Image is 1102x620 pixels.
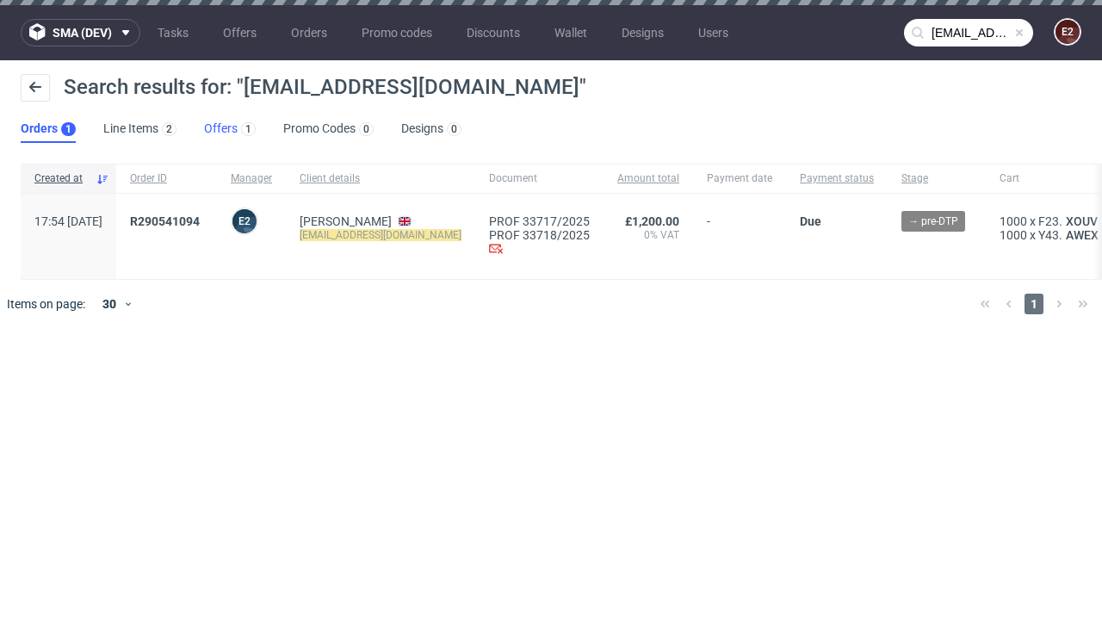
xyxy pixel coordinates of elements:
[489,228,590,242] a: PROF 33718/2025
[707,171,772,186] span: Payment date
[103,115,176,143] a: Line Items2
[34,214,102,228] span: 17:54 [DATE]
[800,214,821,228] span: Due
[617,171,679,186] span: Amount total
[300,171,461,186] span: Client details
[21,115,76,143] a: Orders1
[451,123,457,135] div: 0
[130,214,200,228] span: R290541094
[1056,20,1080,44] figcaption: e2
[544,19,597,46] a: Wallet
[1062,214,1101,228] a: XOUV
[245,123,251,135] div: 1
[351,19,443,46] a: Promo codes
[688,19,739,46] a: Users
[53,27,112,39] span: sma (dev)
[707,214,772,258] span: -
[1000,214,1027,228] span: 1000
[92,292,123,316] div: 30
[800,171,874,186] span: Payment status
[1000,228,1027,242] span: 1000
[130,171,203,186] span: Order ID
[901,171,972,186] span: Stage
[231,171,272,186] span: Manager
[908,214,958,229] span: → pre-DTP
[64,75,586,99] span: Search results for: "[EMAIL_ADDRESS][DOMAIN_NAME]"
[21,19,140,46] button: sma (dev)
[283,115,374,143] a: Promo Codes0
[1000,214,1102,228] div: x
[611,19,674,46] a: Designs
[456,19,530,46] a: Discounts
[300,214,392,228] a: [PERSON_NAME]
[1000,228,1102,242] div: x
[1062,228,1102,242] a: AWEX
[166,123,172,135] div: 2
[213,19,267,46] a: Offers
[1025,294,1043,314] span: 1
[65,123,71,135] div: 1
[489,214,590,228] a: PROF 33717/2025
[401,115,461,143] a: Designs0
[1038,228,1062,242] span: Y43.
[1000,171,1102,186] span: Cart
[617,228,679,242] span: 0% VAT
[1038,214,1062,228] span: F23.
[625,214,679,228] span: £1,200.00
[232,209,257,233] figcaption: e2
[7,295,85,313] span: Items on page:
[300,229,461,241] mark: [EMAIL_ADDRESS][DOMAIN_NAME]
[363,123,369,135] div: 0
[34,171,89,186] span: Created at
[147,19,199,46] a: Tasks
[130,214,203,228] a: R290541094
[281,19,337,46] a: Orders
[204,115,256,143] a: Offers1
[489,171,590,186] span: Document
